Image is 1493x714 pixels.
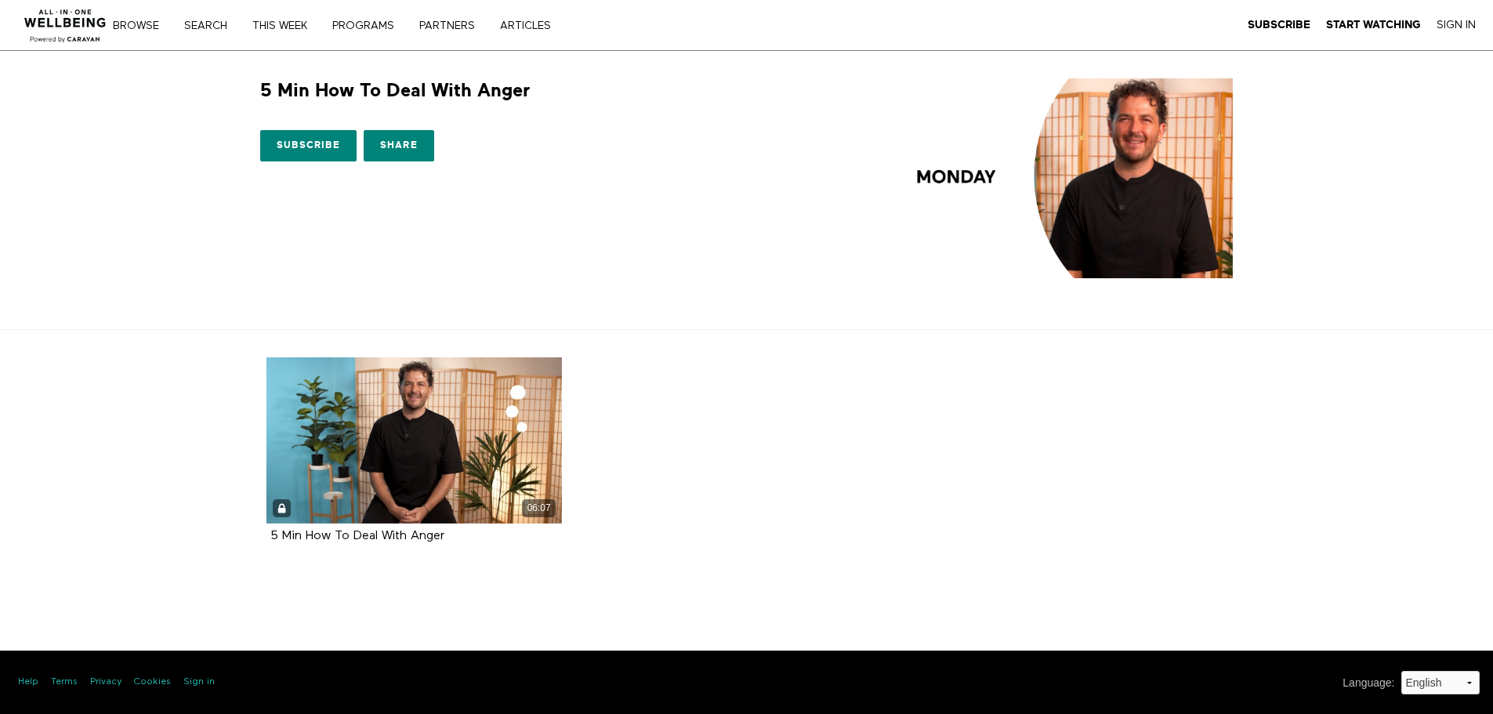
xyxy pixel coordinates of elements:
a: Share [364,130,434,161]
a: Start Watching [1326,18,1421,32]
a: Terms [51,676,78,689]
a: Sign in [183,676,215,689]
a: Privacy [90,676,121,689]
a: 5 Min How To Deal With Anger 06:07 [266,357,563,524]
h1: 5 Min How To Deal With Anger [260,78,530,103]
label: Language : [1343,675,1394,691]
a: Subscribe [1248,18,1310,32]
a: Browse [107,20,176,31]
a: Cookies [134,676,171,689]
strong: Subscribe [1248,19,1310,31]
a: PROGRAMS [327,20,411,31]
a: Help [18,676,38,689]
a: Search [179,20,244,31]
a: THIS WEEK [247,20,324,31]
a: Sign In [1437,18,1476,32]
nav: Primary [124,17,583,33]
a: Subscribe [260,130,357,161]
strong: Start Watching [1326,19,1421,31]
div: 06:07 [522,499,556,517]
img: 5 Min How To Deal With Anger [878,78,1233,278]
a: PARTNERS [414,20,491,31]
a: 5 Min How To Deal With Anger [270,530,444,542]
a: ARTICLES [495,20,567,31]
